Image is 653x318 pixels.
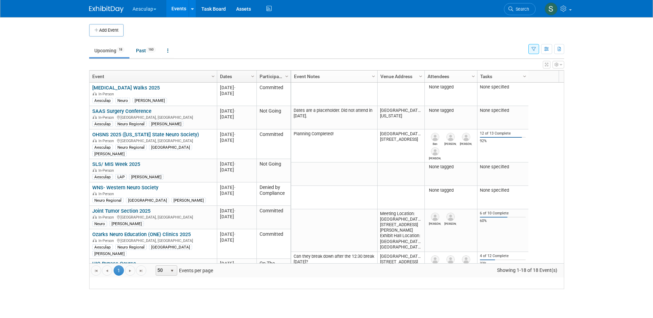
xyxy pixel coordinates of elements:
span: 160 [146,47,156,52]
a: SAAS Surgery Conference [92,108,151,114]
span: In-Person [98,139,116,143]
span: 50 [156,266,168,275]
td: Not Going [256,106,291,129]
span: Column Settings [284,74,289,79]
div: None tagged [427,108,474,113]
div: 4 of 12 Complete [480,254,526,258]
div: None specified [480,188,526,193]
a: UIC Bypass Course [92,261,136,267]
img: Ben Hall [431,133,439,141]
img: In-Person Event [93,168,97,172]
div: [PERSON_NAME] [129,174,164,180]
a: Go to the next page [125,265,135,276]
div: [PERSON_NAME] [92,251,127,256]
div: 6 of 10 Complete [480,211,526,216]
span: Events per page [147,265,220,276]
img: Andy Dickherber [462,255,470,264]
a: Venue Address [380,71,420,82]
span: - [234,208,235,213]
td: Committed [256,229,291,259]
img: ExhibitDay [89,6,124,13]
td: [GEOGRAPHIC_DATA] [STREET_ADDRESS] [377,129,424,162]
div: Aesculap [92,98,113,103]
div: [DATE] [220,237,253,243]
div: Neuro Regional [115,244,147,250]
span: In-Person [98,168,116,173]
a: SLS/ MIS Week 2025 [92,161,140,167]
div: [GEOGRAPHIC_DATA], [GEOGRAPHIC_DATA] [92,237,214,243]
span: - [234,261,235,266]
div: [DATE] [220,208,253,214]
img: In-Person Event [93,139,97,142]
a: Tasks [480,71,524,82]
img: Pete Pawlak [431,147,439,156]
a: Column Settings [209,71,217,81]
img: In-Person Event [93,92,97,95]
div: Aesculap [92,121,113,127]
div: [PERSON_NAME] [171,198,206,203]
img: Brian Knop [446,213,455,221]
div: Pete Pawlak [429,156,441,160]
a: [MEDICAL_DATA] Walks 2025 [92,85,160,91]
div: [DATE] [220,167,253,173]
img: Sara Hurson [545,2,558,15]
div: Conner Cunningham [429,221,441,225]
span: - [234,132,235,137]
div: None tagged [427,164,474,170]
a: Search [504,3,536,15]
a: Go to the previous page [102,265,112,276]
img: Leah Stowe [446,133,455,141]
button: Add Event [89,24,124,36]
img: Brian Knop [446,255,455,264]
div: [DATE] [220,114,253,120]
span: Showing 1-18 of 18 Event(s) [491,265,564,275]
span: Go to the first page [93,268,99,274]
div: None specified [480,164,526,170]
td: Planning Completed! [291,129,377,162]
div: None tagged [427,188,474,193]
td: Committed [256,206,291,229]
div: 33% [480,261,526,266]
td: Committed [256,83,291,106]
a: Column Settings [370,71,377,81]
span: Go to the next page [127,268,133,274]
span: Column Settings [418,74,423,79]
td: Committed [256,129,291,159]
span: In-Person [98,238,116,243]
img: In-Person Event [93,215,97,219]
div: [DATE] [220,108,253,114]
div: [GEOGRAPHIC_DATA] [149,145,192,150]
span: select [169,268,175,274]
div: [DATE] [220,231,253,237]
td: Denied by Compliance [256,182,291,206]
div: [GEOGRAPHIC_DATA] [149,244,192,250]
div: Leah Stowe [444,141,456,146]
div: Aesculap [92,174,113,180]
div: [DATE] [220,214,253,220]
span: - [234,161,235,167]
a: Column Settings [521,71,528,81]
div: None specified [480,108,526,113]
span: - [234,85,235,90]
a: Attendees [428,71,473,82]
a: Joint Tumor Section 2025 [92,208,150,214]
div: Aesculap [92,145,113,150]
td: [GEOGRAPHIC_DATA] [STREET_ADDRESS] [GEOGRAPHIC_DATA] [377,252,424,275]
div: [DATE] [220,261,253,266]
span: 1 [114,265,124,276]
div: [GEOGRAPHIC_DATA], [GEOGRAPHIC_DATA] [92,138,214,144]
div: [DATE] [220,184,253,190]
div: [DATE] [220,85,253,91]
td: Dates are a placeholder. Did not attend in [DATE]. [291,106,377,129]
span: Column Settings [210,74,216,79]
div: None tagged [427,84,474,90]
td: Can they break down after the 12:30 break [DATE]? [291,252,377,275]
span: Search [513,7,529,12]
span: In-Person [98,215,116,220]
a: Event [92,71,212,82]
div: [PERSON_NAME] [109,221,144,226]
div: [PERSON_NAME] [133,98,167,103]
div: Neuro Regional [115,121,147,127]
a: Column Settings [417,71,424,81]
a: Go to the first page [91,265,101,276]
